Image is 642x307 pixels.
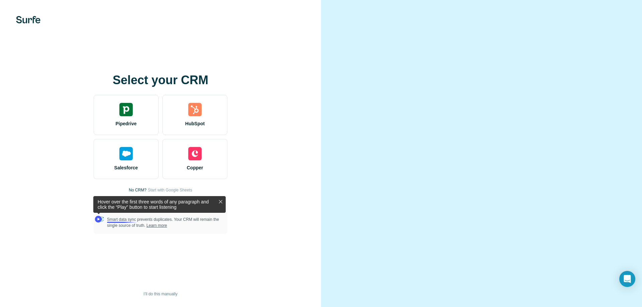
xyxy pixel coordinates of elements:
img: pipedrive's logo [119,103,133,116]
span: Salesforce [114,164,138,171]
div: Open Intercom Messenger [619,271,635,287]
p: Smart data sync prevents duplicates. Your CRM will remain the single source of truth. [107,216,222,228]
img: Surfe's logo [16,16,40,23]
span: Copper [187,164,203,171]
button: I’ll do this manually [139,289,182,299]
p: No CRM? [129,187,146,193]
span: I’ll do this manually [143,291,177,297]
button: Start with Google Sheets [148,187,192,193]
span: HubSpot [185,120,205,127]
h1: Select your CRM [94,73,227,87]
img: hubspot's logo [188,103,202,116]
span: Pipedrive [115,120,136,127]
a: Learn more [146,223,167,228]
img: copper's logo [188,147,202,160]
img: salesforce's logo [119,147,133,160]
